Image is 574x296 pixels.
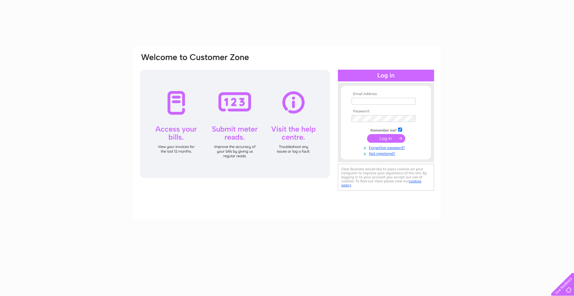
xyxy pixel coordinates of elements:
[350,127,422,133] td: Remember me?
[338,164,434,191] div: Clear Business would like to place cookies on your computer to improve your experience of the sit...
[352,150,422,156] a: Not registered?
[341,179,421,187] a: cookies policy
[350,109,422,114] th: Password:
[350,92,422,96] th: Email Address:
[352,144,422,150] a: Forgotten password?
[367,134,405,143] input: Submit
